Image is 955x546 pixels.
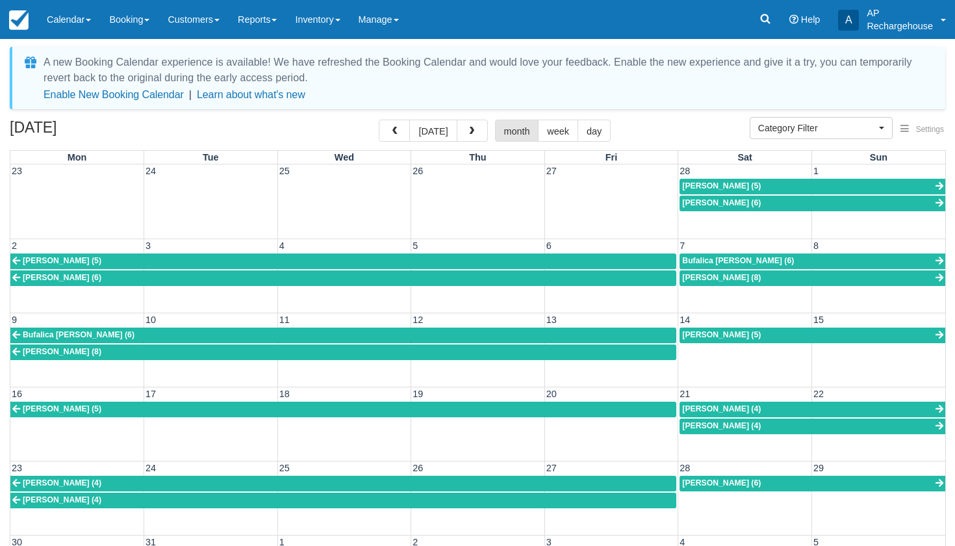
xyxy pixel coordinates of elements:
[678,315,691,325] span: 14
[680,419,945,434] a: [PERSON_NAME] (4)
[680,328,945,343] a: [PERSON_NAME] (5)
[545,166,558,176] span: 27
[495,120,539,142] button: month
[682,256,794,265] span: Bufalica [PERSON_NAME] (6)
[44,88,184,101] button: Enable New Booking Calendar
[678,166,691,176] span: 28
[197,89,305,100] a: Learn about what's new
[335,152,354,162] span: Wed
[10,463,23,473] span: 23
[44,55,930,86] div: A new Booking Calendar experience is available! We have refreshed the Booking Calendar and would ...
[23,330,134,339] span: Bufalica [PERSON_NAME] (6)
[144,166,157,176] span: 24
[144,240,152,251] span: 3
[545,315,558,325] span: 13
[469,152,486,162] span: Thu
[678,389,691,399] span: 21
[838,10,859,31] div: A
[789,15,798,24] i: Help
[68,152,87,162] span: Mon
[812,166,820,176] span: 1
[545,240,553,251] span: 6
[682,330,761,339] span: [PERSON_NAME] (5)
[545,463,558,473] span: 27
[278,463,291,473] span: 25
[144,463,157,473] span: 24
[682,478,761,487] span: [PERSON_NAME] (6)
[678,240,686,251] span: 7
[411,389,424,399] span: 19
[23,495,101,504] span: [PERSON_NAME] (4)
[10,328,676,343] a: Bufalica [PERSON_NAME] (6)
[801,14,821,25] span: Help
[680,253,945,269] a: Bufalica [PERSON_NAME] (6)
[23,347,101,356] span: [PERSON_NAME] (8)
[812,389,825,399] span: 22
[605,152,617,162] span: Fri
[867,19,933,32] p: Rechargehouse
[10,344,676,360] a: [PERSON_NAME] (8)
[680,476,945,491] a: [PERSON_NAME] (6)
[812,315,825,325] span: 15
[545,389,558,399] span: 20
[411,240,419,251] span: 5
[10,493,676,508] a: [PERSON_NAME] (4)
[411,463,424,473] span: 26
[10,270,676,286] a: [PERSON_NAME] (6)
[411,166,424,176] span: 26
[10,315,18,325] span: 9
[189,89,192,100] span: |
[682,198,761,207] span: [PERSON_NAME] (6)
[278,166,291,176] span: 25
[10,240,18,251] span: 2
[23,404,101,413] span: [PERSON_NAME] (5)
[10,389,23,399] span: 16
[750,117,893,139] button: Category Filter
[758,122,876,135] span: Category Filter
[538,120,578,142] button: week
[23,256,101,265] span: [PERSON_NAME] (5)
[23,273,101,282] span: [PERSON_NAME] (6)
[812,463,825,473] span: 29
[203,152,219,162] span: Tue
[9,10,29,30] img: checkfront-main-nav-mini-logo.png
[10,253,676,269] a: [PERSON_NAME] (5)
[893,120,952,139] button: Settings
[682,421,761,430] span: [PERSON_NAME] (4)
[680,179,945,194] a: [PERSON_NAME] (5)
[10,166,23,176] span: 23
[278,315,291,325] span: 11
[578,120,611,142] button: day
[682,181,761,190] span: [PERSON_NAME] (5)
[144,315,157,325] span: 10
[680,196,945,211] a: [PERSON_NAME] (6)
[680,270,945,286] a: [PERSON_NAME] (8)
[411,315,424,325] span: 12
[680,402,945,417] a: [PERSON_NAME] (4)
[678,463,691,473] span: 28
[23,478,101,487] span: [PERSON_NAME] (4)
[144,389,157,399] span: 17
[682,404,761,413] span: [PERSON_NAME] (4)
[10,402,676,417] a: [PERSON_NAME] (5)
[812,240,820,251] span: 8
[737,152,752,162] span: Sat
[916,125,944,134] span: Settings
[10,120,174,144] h2: [DATE]
[278,389,291,399] span: 18
[278,240,286,251] span: 4
[682,273,761,282] span: [PERSON_NAME] (8)
[870,152,887,162] span: Sun
[409,120,457,142] button: [DATE]
[867,6,933,19] p: AP
[10,476,676,491] a: [PERSON_NAME] (4)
